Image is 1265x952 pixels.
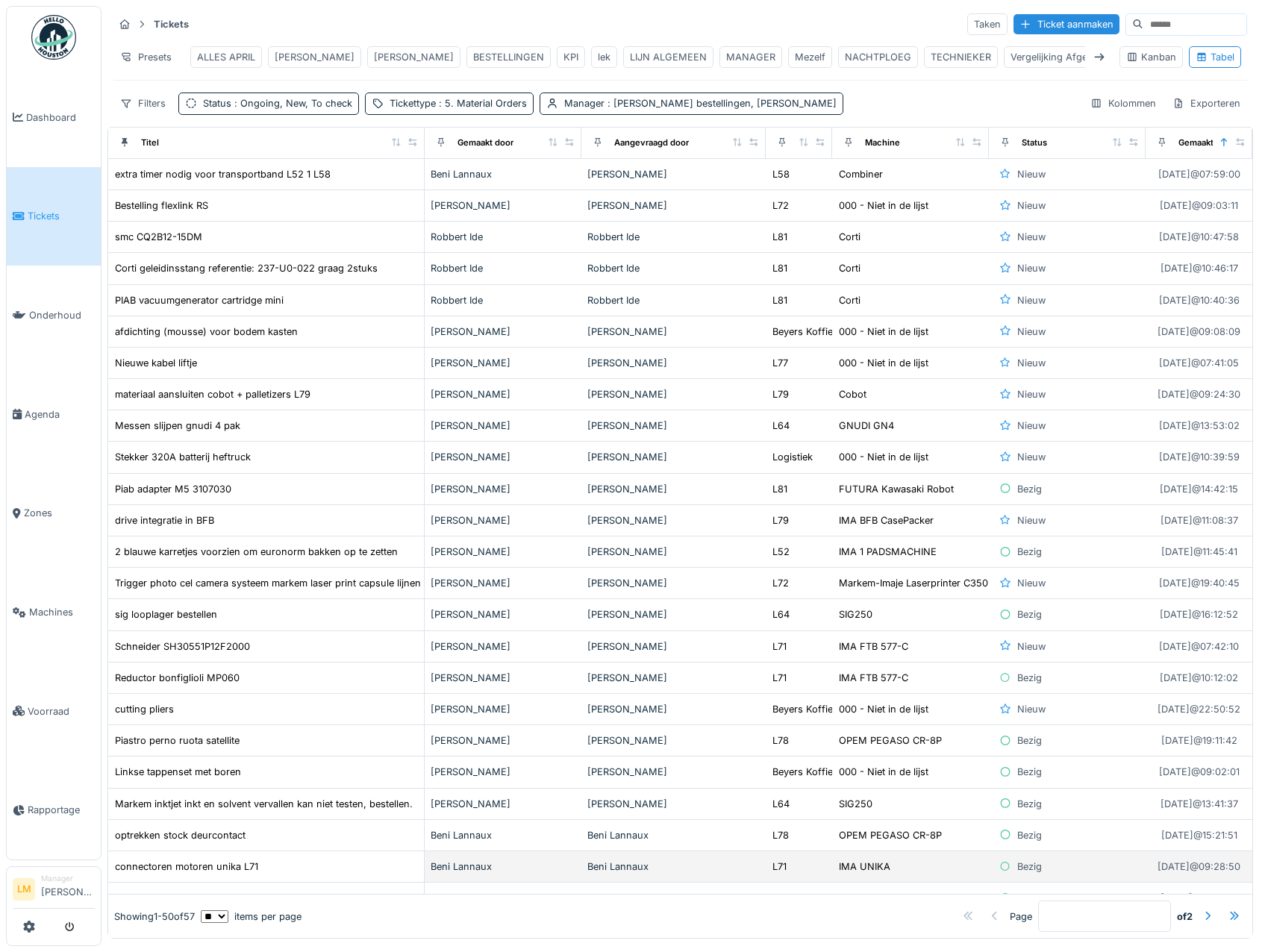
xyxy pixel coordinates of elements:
div: [PERSON_NAME] [587,639,759,654]
img: Badge_color-CXgf-gQk.svg [31,15,76,60]
div: Markem-Imaje Laserprinter C350 [839,576,988,590]
div: Nieuw [1017,419,1046,433]
div: SIG250 [839,797,872,811]
div: Logistiek [772,450,813,464]
div: [PERSON_NAME] [587,702,759,716]
div: L81 [772,230,787,244]
div: [PERSON_NAME] [587,482,759,496]
div: [DATE] @ 13:53:02 [1159,419,1240,433]
div: 000 - Niet in de lijst [839,765,928,779]
div: Robbert Ide [431,261,575,275]
div: [PERSON_NAME] [587,356,759,370]
div: [PERSON_NAME] [431,482,575,496]
a: Voorraad [7,662,101,761]
div: [DATE] @ 09:28:50 [1158,859,1240,874]
div: L79 [772,513,789,527]
div: [DATE] @ 10:46:17 [1161,261,1238,275]
div: IMA FTB 577-C [839,671,908,685]
span: Voorraad [28,704,95,718]
span: Machines [29,605,95,619]
div: Nieuw [1017,261,1046,275]
div: [PERSON_NAME] [587,797,759,811]
div: Beni Lannaux [587,891,759,905]
div: Robbert Ide [431,293,575,307]
div: 2 blauwe karretjes voorzien om euronorm bakken op te zetten [115,545,398,559]
div: [DATE] @ 11:08:37 [1161,513,1238,527]
div: [DATE] @ 10:40:36 [1159,293,1240,307]
div: Titel [141,137,159,149]
div: lek [598,50,610,64]
div: Nieuw [1017,576,1046,590]
div: Gemaakt door [457,137,513,149]
div: [PERSON_NAME] [587,419,759,433]
div: [PERSON_NAME] [275,50,354,64]
div: Bezig [1017,765,1042,779]
div: L81 [772,293,787,307]
div: [PERSON_NAME] [431,419,575,433]
div: L77 [772,356,788,370]
div: 000 - Niet in de lijst [839,356,928,370]
div: [PERSON_NAME] [587,733,759,748]
div: Cobot [839,387,866,401]
div: Nieuw [1017,230,1046,244]
div: Beni Lannaux [431,828,575,842]
div: 000 - Niet in de lijst [839,702,928,716]
div: Aangevraagd door [614,137,689,149]
div: [DATE] @ 09:03:11 [1160,198,1238,213]
div: [PERSON_NAME] [431,797,575,811]
div: [PERSON_NAME] [431,639,575,654]
div: L71 [772,859,787,874]
a: LM Manager[PERSON_NAME] [13,873,95,909]
div: MANAGER [726,50,775,64]
div: Beyers Koffie [772,765,833,779]
a: Dashboard [7,68,101,167]
div: [PERSON_NAME] [587,765,759,779]
strong: of 2 [1177,909,1193,924]
div: Corti [839,891,860,905]
div: 000 - Niet in de lijst [839,198,928,213]
div: [PERSON_NAME] [587,513,759,527]
div: Nieuw [1017,387,1046,401]
div: L81 [772,261,787,275]
div: [DATE] @ 07:41:05 [1159,356,1239,370]
strong: Tickets [148,17,195,31]
div: Nieuw [1017,639,1046,654]
span: Dashboard [26,110,95,125]
div: Corti [839,293,860,307]
div: [PERSON_NAME] [587,607,759,621]
div: Bezig [1017,545,1042,559]
div: Nieuw [1017,356,1046,370]
div: L71 [772,639,787,654]
div: Tabel [1196,50,1234,64]
div: Manager [564,96,837,110]
div: [PERSON_NAME] [587,198,759,213]
div: Bestelling flexlink RS [115,198,208,213]
div: Beni Lannaux [431,167,575,181]
div: Manager [41,873,95,884]
div: [DATE] @ 07:42:10 [1159,639,1239,654]
div: cutting pliers [115,702,174,716]
div: [PERSON_NAME] [587,576,759,590]
div: [DATE] @ 09:08:09 [1158,325,1240,339]
span: Agenda [25,407,95,422]
div: TECHNIEKER [931,50,991,64]
div: [DATE] @ 19:11:42 [1161,733,1237,748]
div: Nieuw [1017,513,1046,527]
span: : [PERSON_NAME] bestellingen, [PERSON_NAME] [605,98,837,109]
div: [DATE] @ 10:47:58 [1159,230,1239,244]
div: IMA BFB CasePacker [839,513,934,527]
div: Reductor bonfiglioli MP060 [115,671,240,685]
div: Stekker 320A batterij heftruck [115,450,251,464]
div: Robbert Ide [587,261,759,275]
div: [PERSON_NAME] [431,513,575,527]
div: Trigger photo cel camera systeem markem laser print capsule lijnen [115,576,421,590]
div: [PERSON_NAME] [431,607,575,621]
div: Tickettype [390,96,527,110]
div: L52 [772,545,790,559]
div: L72 [772,198,789,213]
div: L78 [772,828,789,842]
div: Nieuw [1017,293,1046,307]
div: L72 [772,576,789,590]
div: Combiner [839,167,883,181]
div: L71 [772,671,787,685]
